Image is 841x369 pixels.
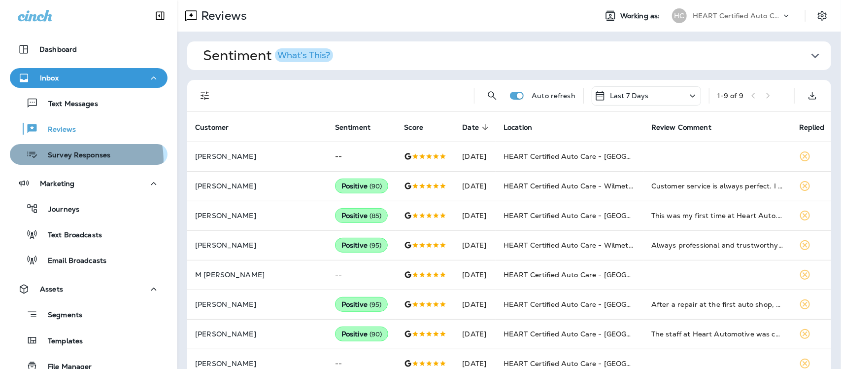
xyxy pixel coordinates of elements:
span: Score [404,123,436,132]
button: Email Broadcasts [10,250,168,270]
td: [DATE] [454,230,496,260]
p: [PERSON_NAME] [195,241,319,249]
button: Text Broadcasts [10,224,168,245]
p: [PERSON_NAME] [195,360,319,368]
span: Customer [195,123,229,132]
button: Collapse Sidebar [146,6,174,26]
span: Review Comment [651,123,711,132]
span: HEART Certified Auto Care - [GEOGRAPHIC_DATA] [504,300,680,309]
button: SentimentWhat's This? [195,41,839,70]
p: Dashboard [39,45,77,53]
div: Positive [335,327,389,341]
td: [DATE] [454,319,496,349]
span: ( 85 ) [370,212,382,220]
p: Last 7 Days [610,92,649,100]
td: -- [327,260,397,290]
span: Location [504,123,532,132]
button: Survey Responses [10,144,168,165]
p: Segments [38,311,82,321]
span: Date [462,123,492,132]
button: Settings [813,7,831,25]
p: Assets [40,285,63,293]
span: Sentiment [335,123,383,132]
button: Marketing [10,174,168,193]
span: Working as: [620,12,662,20]
td: [DATE] [454,201,496,230]
button: Assets [10,279,168,299]
span: ( 95 ) [370,300,382,309]
div: Positive [335,238,388,253]
p: Reviews [38,125,76,135]
span: HEART Certified Auto Care - [GEOGRAPHIC_DATA] [504,330,680,338]
span: HEART Certified Auto Care - [GEOGRAPHIC_DATA] [504,211,680,220]
div: 1 - 9 of 9 [717,92,743,100]
span: Sentiment [335,123,370,132]
span: Replied [799,123,825,132]
span: HEART Certified Auto Care - [GEOGRAPHIC_DATA] [504,152,680,161]
p: Text Broadcasts [38,231,102,240]
div: The staff at Heart Automotive was courteous and handled my blown tire like the professionals they... [651,329,783,339]
p: Marketing [40,180,74,187]
td: [DATE] [454,290,496,319]
span: Date [462,123,479,132]
span: HEART Certified Auto Care - Wilmette [504,241,636,250]
div: Positive [335,297,388,312]
span: Replied [799,123,838,132]
p: Survey Responses [38,151,110,160]
button: Inbox [10,68,168,88]
p: Text Messages [38,100,98,109]
button: Export as CSV [803,86,822,106]
td: [DATE] [454,171,496,201]
button: What's This? [275,48,333,62]
div: What's This? [277,51,330,60]
p: [PERSON_NAME] [195,330,319,338]
span: ( 90 ) [370,330,382,338]
div: Customer service is always perfect. I know when I leave there my car has the service that’s neede... [651,181,783,191]
button: Reviews [10,118,168,139]
p: [PERSON_NAME] [195,152,319,160]
div: Positive [335,179,389,193]
span: HEART Certified Auto Care - [GEOGRAPHIC_DATA] [504,270,680,279]
p: Inbox [40,74,59,82]
p: Templates [38,337,83,346]
span: Review Comment [651,123,724,132]
p: [PERSON_NAME] [195,300,319,308]
span: Location [504,123,545,132]
div: Always professional and trustworthy service! [651,240,783,250]
td: [DATE] [454,142,496,171]
td: -- [327,142,397,171]
button: Text Messages [10,93,168,113]
button: Templates [10,330,168,351]
p: M [PERSON_NAME] [195,271,319,279]
span: ( 90 ) [370,182,382,190]
button: Filters [195,86,215,106]
h1: Sentiment [203,47,333,64]
span: HEART Certified Auto Care - Wilmette [504,182,636,190]
div: This was my first time at Heart Auto. The staff were so warm and helpful. I had to replace all of... [651,211,783,221]
div: After a repair at the first auto shop, our car developed additional problems, and we suspected th... [651,299,783,309]
p: Email Broadcasts [38,257,106,266]
div: HC [672,8,687,23]
button: Dashboard [10,39,168,59]
p: Auto refresh [532,92,575,100]
div: Positive [335,208,388,223]
span: Customer [195,123,241,132]
button: Journeys [10,198,168,219]
td: [DATE] [454,260,496,290]
span: Score [404,123,423,132]
button: Search Reviews [482,86,502,106]
p: Journeys [38,205,79,215]
p: HEART Certified Auto Care [693,12,781,20]
p: Reviews [197,8,247,23]
span: ( 95 ) [370,241,382,250]
button: Segments [10,304,168,325]
p: [PERSON_NAME] [195,212,319,220]
p: [PERSON_NAME] [195,182,319,190]
span: HEART Certified Auto Care - [GEOGRAPHIC_DATA] [504,359,680,368]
